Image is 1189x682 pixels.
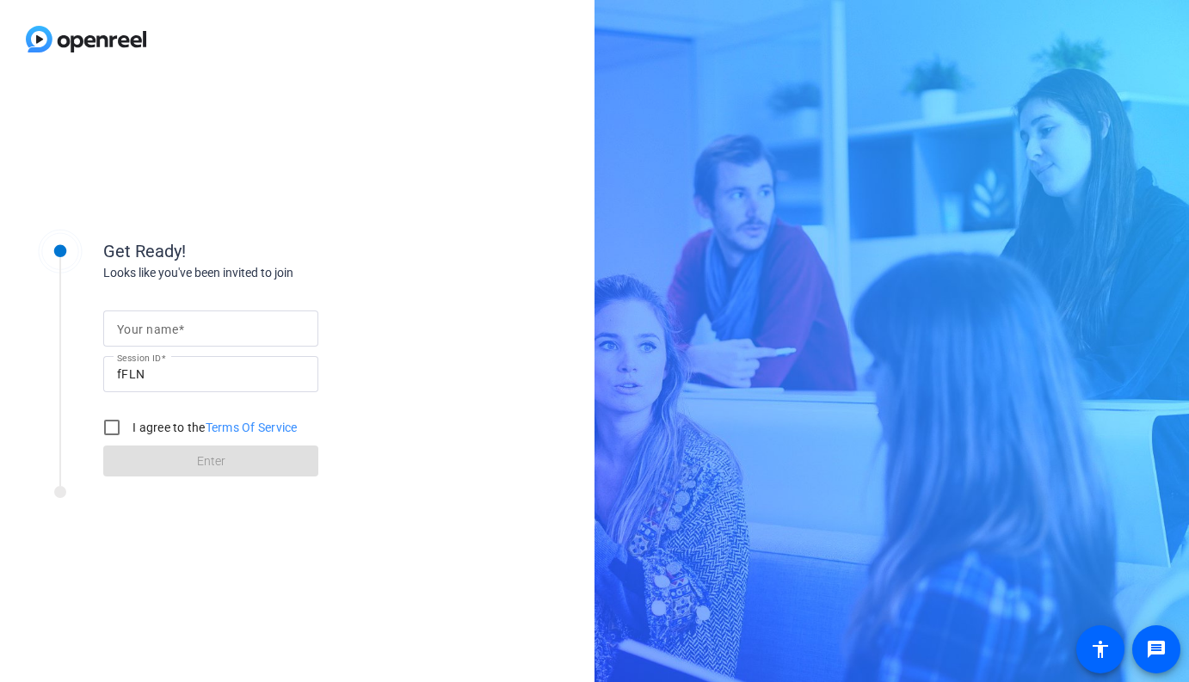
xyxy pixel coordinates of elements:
[103,238,447,264] div: Get Ready!
[117,353,161,363] mat-label: Session ID
[129,419,298,436] label: I agree to the
[206,421,298,434] a: Terms Of Service
[117,323,178,336] mat-label: Your name
[1090,639,1111,660] mat-icon: accessibility
[1146,639,1167,660] mat-icon: message
[103,264,447,282] div: Looks like you've been invited to join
